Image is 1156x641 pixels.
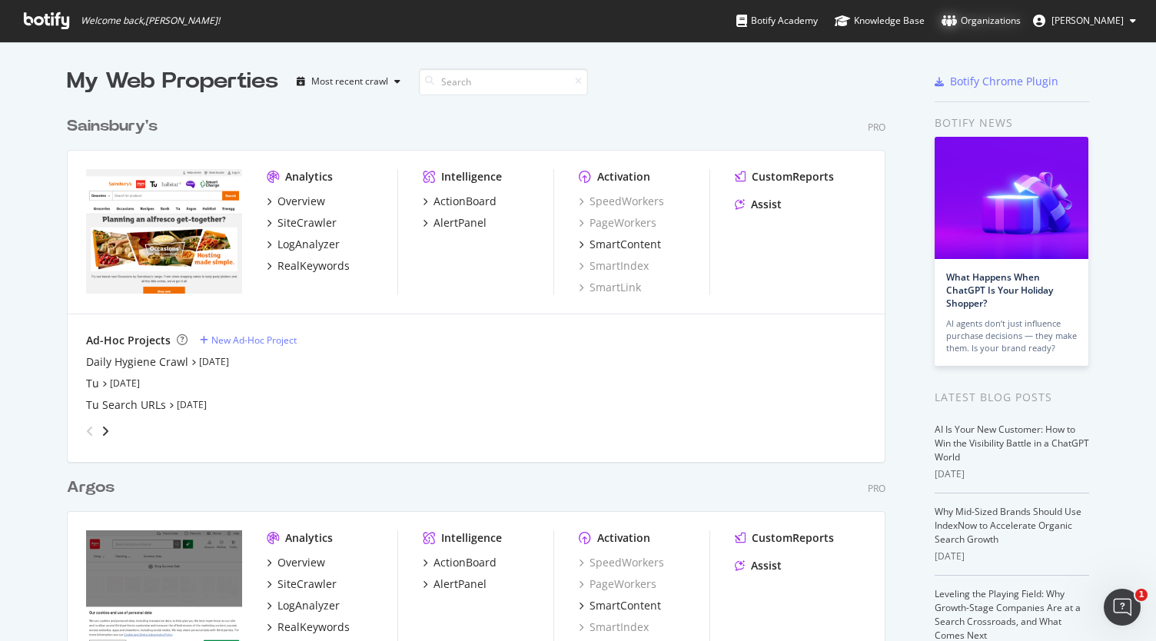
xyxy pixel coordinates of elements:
a: ActionBoard [423,194,497,209]
a: [DATE] [177,398,207,411]
a: SmartContent [579,598,661,613]
div: Activation [597,530,650,546]
div: Knowledge Base [835,13,925,28]
img: *.sainsburys.co.uk/ [86,169,242,294]
div: Pro [868,482,885,495]
div: Intelligence [441,169,502,184]
a: New Ad-Hoc Project [200,334,297,347]
a: CustomReports [735,169,834,184]
div: Analytics [285,530,333,546]
div: AlertPanel [433,576,487,592]
div: [DATE] [935,467,1089,481]
div: AI agents don’t just influence purchase decisions — they make them. Is your brand ready? [946,317,1077,354]
a: Daily Hygiene Crawl [86,354,188,370]
a: SpeedWorkers [579,555,664,570]
div: LogAnalyzer [277,237,340,252]
a: Why Mid-Sized Brands Should Use IndexNow to Accelerate Organic Search Growth [935,505,1081,546]
button: [PERSON_NAME] [1021,8,1148,33]
div: Organizations [942,13,1021,28]
div: SmartContent [590,237,661,252]
a: ActionBoard [423,555,497,570]
div: Activation [597,169,650,184]
a: Sainsbury's [67,115,164,138]
div: [DATE] [935,550,1089,563]
a: SmartContent [579,237,661,252]
div: Botify news [935,115,1089,131]
div: LogAnalyzer [277,598,340,613]
div: Overview [277,555,325,570]
a: Tu Search URLs [86,397,166,413]
input: Search [419,68,588,95]
a: AI Is Your New Customer: How to Win the Visibility Battle in a ChatGPT World [935,423,1089,463]
div: Analytics [285,169,333,184]
div: Latest Blog Posts [935,389,1089,406]
div: Intelligence [441,530,502,546]
a: CustomReports [735,530,834,546]
a: SmartIndex [579,258,649,274]
div: Pro [868,121,885,134]
div: angle-left [80,419,100,443]
div: ActionBoard [433,194,497,209]
a: LogAnalyzer [267,598,340,613]
iframe: Intercom live chat [1104,589,1141,626]
div: Argos [67,477,115,499]
a: SpeedWorkers [579,194,664,209]
a: Botify Chrome Plugin [935,74,1058,89]
div: AlertPanel [433,215,487,231]
div: RealKeywords [277,258,350,274]
a: Assist [735,197,782,212]
a: RealKeywords [267,619,350,635]
div: Most recent crawl [311,77,388,86]
div: Botify Chrome Plugin [950,74,1058,89]
a: AlertPanel [423,215,487,231]
a: AlertPanel [423,576,487,592]
a: SmartLink [579,280,641,295]
div: New Ad-Hoc Project [211,334,297,347]
div: RealKeywords [277,619,350,635]
a: [DATE] [199,355,229,368]
div: SiteCrawler [277,576,337,592]
a: Overview [267,194,325,209]
div: ActionBoard [433,555,497,570]
a: PageWorkers [579,215,656,231]
div: CustomReports [752,530,834,546]
div: Assist [751,558,782,573]
a: LogAnalyzer [267,237,340,252]
div: Overview [277,194,325,209]
a: SmartIndex [579,619,649,635]
span: Welcome back, [PERSON_NAME] ! [81,15,220,27]
button: Most recent crawl [291,69,407,94]
a: Argos [67,477,121,499]
div: SmartContent [590,598,661,613]
div: Botify Academy [736,13,818,28]
a: PageWorkers [579,576,656,592]
div: Sainsbury's [67,115,158,138]
a: Assist [735,558,782,573]
a: Overview [267,555,325,570]
a: RealKeywords [267,258,350,274]
a: SiteCrawler [267,576,337,592]
div: CustomReports [752,169,834,184]
a: What Happens When ChatGPT Is Your Holiday Shopper? [946,271,1053,310]
div: Ad-Hoc Projects [86,333,171,348]
a: SiteCrawler [267,215,337,231]
div: angle-right [100,423,111,439]
a: Tu [86,376,99,391]
div: My Web Properties [67,66,278,97]
span: Jordan Bradley [1051,14,1124,27]
div: SiteCrawler [277,215,337,231]
div: Assist [751,197,782,212]
img: What Happens When ChatGPT Is Your Holiday Shopper? [935,137,1088,259]
span: 1 [1135,589,1148,601]
a: [DATE] [110,377,140,390]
